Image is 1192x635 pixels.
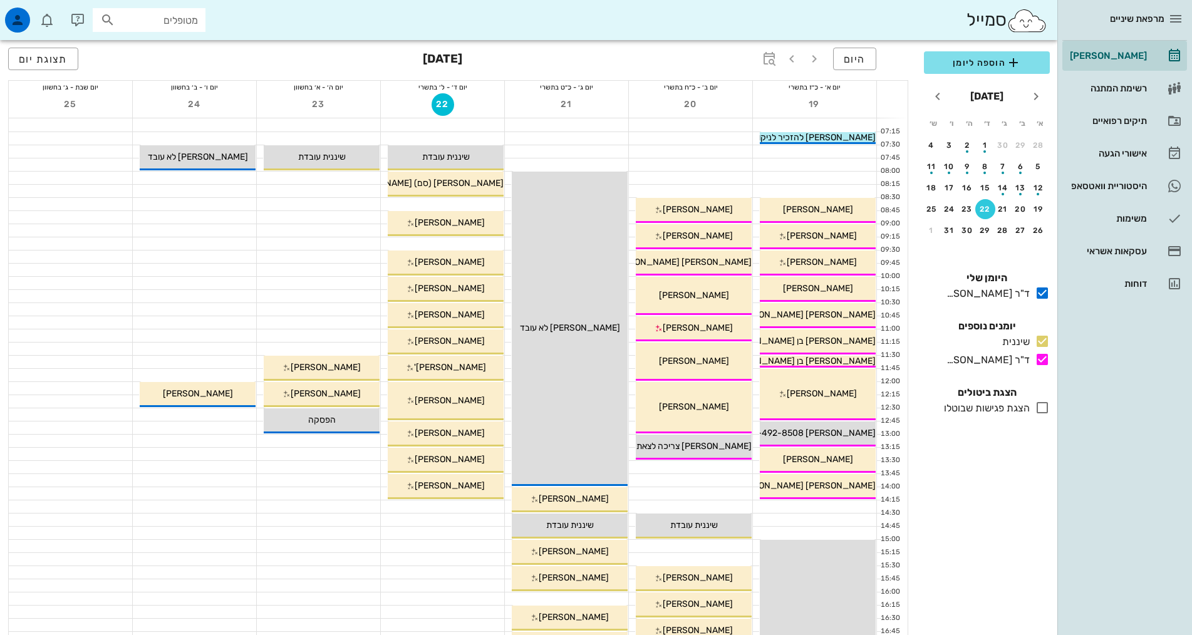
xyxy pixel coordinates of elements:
div: משימות [1067,214,1147,224]
h4: הצגת ביטולים [924,385,1050,400]
div: 12:45 [877,416,903,426]
div: 11:30 [877,350,903,361]
span: [PERSON_NAME] [PERSON_NAME] [733,309,876,320]
div: 10 [940,162,960,171]
button: 31 [940,220,960,240]
span: תג [37,10,44,18]
button: 10 [940,157,960,177]
div: 30 [957,226,977,235]
span: [PERSON_NAME]' [414,362,486,373]
div: 2 [957,141,977,150]
button: 4 [921,135,941,155]
span: [PERSON_NAME] [539,493,609,504]
div: 15 [975,183,995,192]
a: תיקים רפואיים [1062,106,1187,136]
span: 20 [680,99,702,110]
span: [PERSON_NAME] [415,428,485,438]
th: ה׳ [961,113,977,134]
span: 24 [184,99,206,110]
span: [PERSON_NAME] [291,388,361,399]
span: שיננית עובדת [670,520,718,530]
div: 1 [921,226,941,235]
div: 31 [940,226,960,235]
button: 27 [1011,220,1031,240]
div: 1 [975,141,995,150]
div: 12:15 [877,390,903,400]
div: 18 [921,183,941,192]
span: [PERSON_NAME] [787,257,857,267]
span: [PERSON_NAME] [415,336,485,346]
button: 16 [957,178,977,198]
span: [PERSON_NAME] צריכה לצאת ב 13:00 [605,441,752,452]
span: [PERSON_NAME] [415,309,485,320]
div: 7 [993,162,1013,171]
div: 19 [1029,205,1049,214]
a: רשימת המתנה [1062,73,1187,103]
div: ד"ר [PERSON_NAME] [941,286,1030,301]
span: [PERSON_NAME] [415,257,485,267]
div: 08:45 [877,205,903,216]
button: 25 [921,199,941,219]
div: 11 [921,162,941,171]
button: 15 [975,178,995,198]
button: 30 [957,220,977,240]
button: 22 [975,199,995,219]
span: [PERSON_NAME] 058-492-8508 [741,428,876,438]
button: 3 [940,135,960,155]
button: 23 [957,199,977,219]
div: שיננית [997,334,1030,349]
span: הוספה ליומן [934,55,1040,70]
div: 11:15 [877,337,903,348]
button: 26 [1029,220,1049,240]
div: 14:15 [877,495,903,505]
span: מרפאת שיניים [1110,13,1164,24]
div: 07:30 [877,140,903,150]
span: שיננית עובדת [546,520,594,530]
th: ש׳ [925,113,941,134]
a: אישורי הגעה [1062,138,1187,168]
div: יום ב׳ - כ״ח בתשרי [629,81,752,93]
div: 13:30 [877,455,903,466]
div: דוחות [1067,279,1147,289]
div: 4 [921,141,941,150]
span: [PERSON_NAME] [659,356,729,366]
div: 10:45 [877,311,903,321]
div: 13:15 [877,442,903,453]
div: 9 [957,162,977,171]
div: 6 [1011,162,1031,171]
span: שיננית עובדת [422,152,470,162]
div: יום שבת - ג׳ בחשוון [9,81,132,93]
img: SmileCloud logo [1007,8,1047,33]
span: [PERSON_NAME] [415,217,485,228]
th: ד׳ [978,113,995,134]
span: [PERSON_NAME] [291,362,361,373]
button: 24 [184,93,206,116]
button: 28 [1029,135,1049,155]
span: שיננית עובדת [298,152,346,162]
button: חודש הבא [926,85,949,108]
a: עסקאות אשראי [1062,236,1187,266]
span: [PERSON_NAME] [783,283,853,294]
button: תצוגת יום [8,48,78,70]
h4: יומנים נוספים [924,319,1050,334]
button: 19 [1029,199,1049,219]
div: 14:30 [877,508,903,519]
span: [PERSON_NAME] (סם) [PERSON_NAME] [342,178,504,188]
div: 15:30 [877,560,903,571]
div: 12 [1029,183,1049,192]
div: 24 [940,205,960,214]
span: [PERSON_NAME] [663,572,733,583]
div: 16:15 [877,600,903,611]
button: 22 [432,93,454,116]
button: 20 [680,93,702,116]
div: היסטוריית וואטסאפ [1067,181,1147,191]
button: חודש שעבר [1025,85,1047,108]
span: [PERSON_NAME] לא עובד [148,152,248,162]
a: תגהיסטוריית וואטסאפ [1062,171,1187,201]
button: 8 [975,157,995,177]
div: 16:30 [877,613,903,624]
div: 08:15 [877,179,903,190]
div: 09:15 [877,232,903,242]
div: יום א׳ - כ״ז בתשרי [753,81,876,93]
button: 11 [921,157,941,177]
